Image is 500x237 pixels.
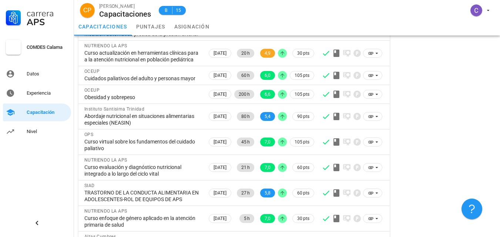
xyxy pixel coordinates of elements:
span: OCEUP [84,88,100,93]
span: OCEUP [84,69,100,74]
span: Instituto Santisima Trinidad [84,106,144,112]
span: 105 pts [295,91,309,98]
a: puntajes [132,18,170,35]
a: Datos [3,65,71,83]
div: Capacitaciones [99,10,151,18]
div: COMDES Calama [27,44,68,50]
span: 5,4 [265,112,271,121]
div: Abordaje nutricional en situaciones alimentarias especiales (NEASIN) [84,113,201,126]
div: avatar [470,4,482,16]
span: 20 h [241,49,250,58]
span: OPS [84,132,93,137]
a: Experiencia [3,84,71,102]
span: 27 h [241,189,250,197]
span: [DATE] [214,90,226,98]
div: TRASTORNO DE LA CONDUCTA ALIMENTARIA EN ADOLESCENTES-ROL DE EQUIPOS DE APS [84,189,201,203]
span: 45 h [241,138,250,146]
div: Nivel [27,129,68,135]
div: Experiencia [27,90,68,96]
span: 60 h [241,71,250,80]
span: [DATE] [214,71,226,79]
span: [DATE] [214,49,226,57]
div: Carrera [27,9,68,18]
span: 105 pts [295,72,309,79]
span: NUTRIENDO LA APS [84,158,127,163]
div: Curso enfoque de género aplicado en la atención primaria de salud [84,215,201,228]
span: 6,0 [265,71,271,80]
span: 7,0 [265,163,271,172]
span: 30 pts [297,50,309,57]
div: Capacitación [27,109,68,115]
a: asignación [170,18,214,35]
span: 15 [175,7,181,14]
span: 60 pts [297,164,309,171]
span: 200 h [239,90,250,99]
div: avatar [80,3,95,18]
span: [DATE] [214,138,226,146]
span: [DATE] [214,112,226,121]
div: Datos [27,71,68,77]
a: capacitaciones [74,18,132,35]
span: 5,8 [265,189,271,197]
div: Curso evaluación y diagnóstico nutricional integrado a lo largo del ciclo vital [84,164,201,177]
span: NUTRIENDO LA APS [84,43,127,48]
span: [DATE] [214,163,226,172]
span: NUTRIENDO LA APS [84,209,127,214]
span: SIAD [84,183,95,188]
span: 4,9 [265,49,271,58]
span: [DATE] [214,214,226,223]
span: 105 pts [295,138,309,146]
span: [DATE] [214,189,226,197]
span: 30 pts [297,215,309,222]
a: Capacitación [3,104,71,121]
span: 5 h [244,214,250,223]
span: CP [83,3,91,18]
span: 21 h [241,163,250,172]
div: Curso virtual sobre los fundamentos del cuidado paliativo [84,138,201,152]
span: 7,0 [265,214,271,223]
span: 90 pts [297,113,309,120]
div: [PERSON_NAME] [99,3,151,10]
div: Curso actualización en herramientas clínicas para a la atención nutricional en población pediátrica [84,50,201,63]
div: Cuidados paliativos del adulto y personas mayor [84,75,201,82]
span: 7,0 [265,138,271,146]
span: 80 h [241,112,250,121]
a: Nivel [3,123,71,140]
div: Obesidad y sobrepeso [84,94,201,101]
div: APS [27,18,68,27]
span: 6,6 [265,90,271,99]
span: B [163,7,169,14]
span: 60 pts [297,189,309,197]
